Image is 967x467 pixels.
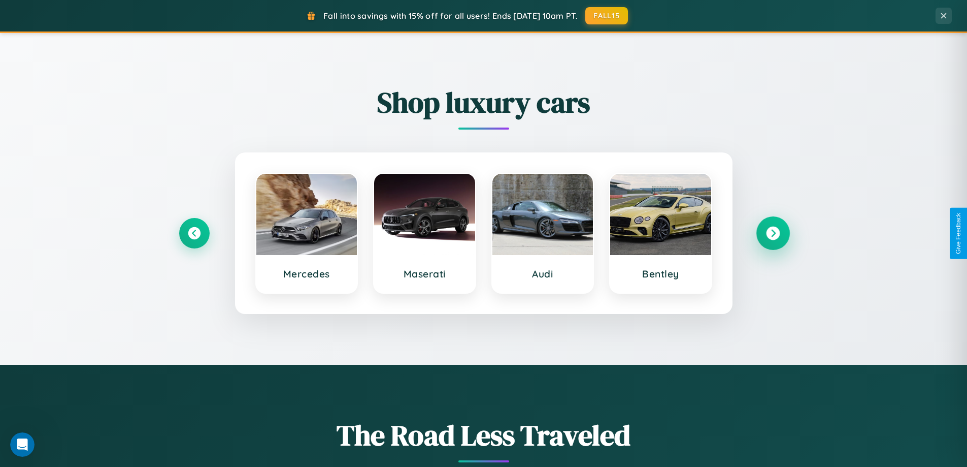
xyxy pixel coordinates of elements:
[384,268,465,280] h3: Maserati
[10,432,35,457] iframe: Intercom live chat
[323,11,578,21] span: Fall into savings with 15% off for all users! Ends [DATE] 10am PT.
[585,7,628,24] button: FALL15
[179,416,788,455] h1: The Road Less Traveled
[620,268,701,280] h3: Bentley
[955,213,962,254] div: Give Feedback
[179,83,788,122] h2: Shop luxury cars
[266,268,347,280] h3: Mercedes
[503,268,583,280] h3: Audi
